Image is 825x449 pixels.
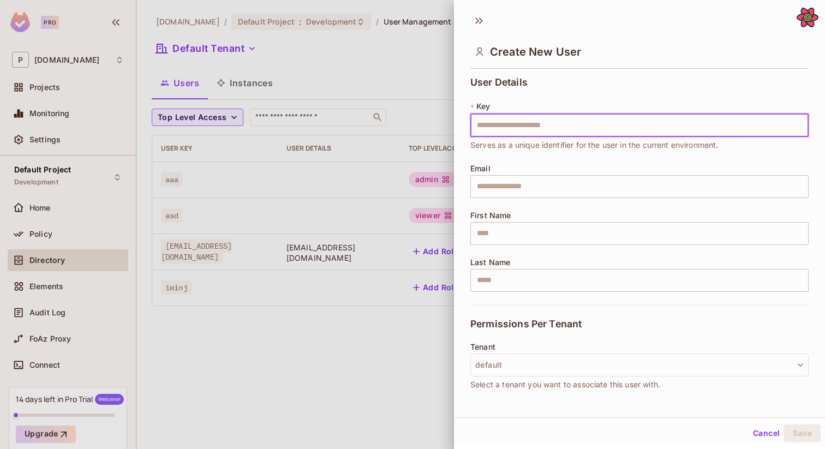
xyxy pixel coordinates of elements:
[470,77,528,88] span: User Details
[749,424,784,442] button: Cancel
[476,102,490,111] span: Key
[470,139,719,151] span: Serves as a unique identifier for the user in the current environment.
[470,164,491,173] span: Email
[470,354,809,376] button: default
[797,7,818,28] button: Open React Query Devtools
[490,45,581,58] span: Create New User
[470,319,582,330] span: Permissions Per Tenant
[784,424,821,442] button: Save
[470,258,510,267] span: Last Name
[470,211,511,220] span: First Name
[470,343,495,351] span: Tenant
[470,379,660,391] span: Select a tenant you want to associate this user with.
